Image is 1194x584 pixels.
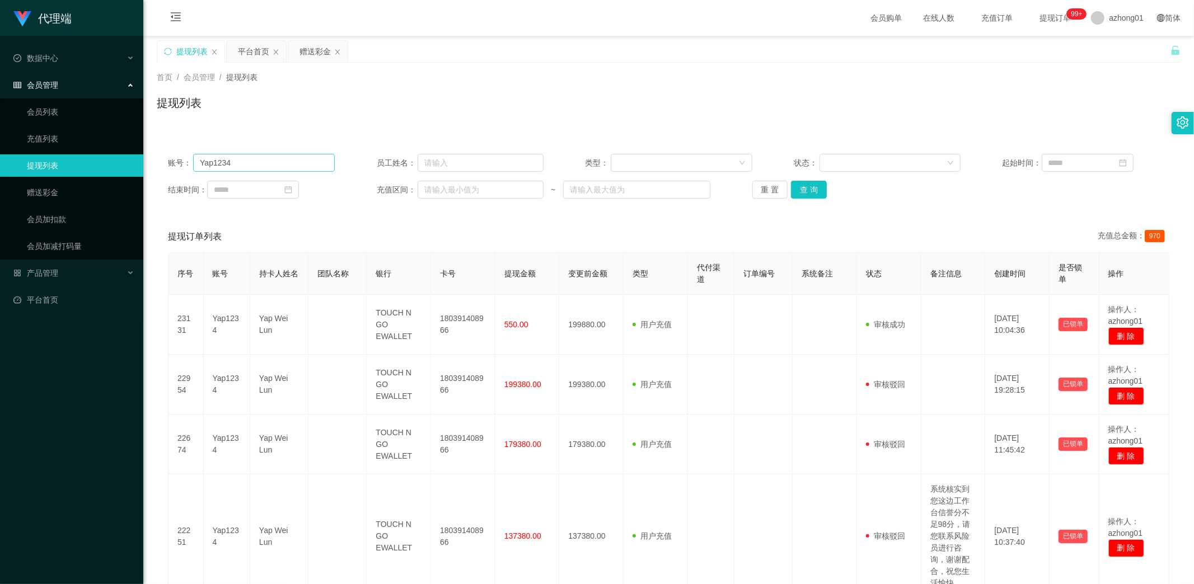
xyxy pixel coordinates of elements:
td: [DATE] 19:28:15 [985,355,1050,415]
span: 持卡人姓名 [259,269,298,278]
input: 请输入最小值为 [418,181,544,199]
i: 图标: check-circle-o [13,54,21,62]
a: 赠送彩金 [27,181,134,204]
span: 在线人数 [917,14,960,22]
span: 提现列表 [226,73,257,82]
td: Yap1234 [204,355,250,415]
span: 用户充值 [633,320,672,329]
td: TOUCH N GO EWALLET [367,355,431,415]
td: 22954 [168,355,204,415]
sup: 1193 [1066,8,1087,20]
td: [DATE] 11:45:42 [985,415,1050,474]
span: 179380.00 [504,440,541,449]
span: 账号： [168,157,193,169]
span: 137380.00 [504,531,541,540]
a: 会员加减打码量 [27,235,134,257]
span: 审核驳回 [866,440,905,449]
td: Yap1234 [204,295,250,355]
div: 提现列表 [176,41,208,62]
i: 图标: close [211,49,218,55]
span: 账号 [213,269,228,278]
button: 查 询 [791,181,827,199]
button: 已锁单 [1059,318,1088,331]
span: 提现金额 [504,269,536,278]
i: 图标: table [13,81,21,89]
input: 请输入最大值为 [563,181,710,199]
span: 审核驳回 [866,380,905,389]
span: 产品管理 [13,269,58,277]
i: 图标: down [739,159,746,167]
td: 23131 [168,295,204,355]
span: 操作人：azhong01 [1108,365,1143,385]
span: 序号 [177,269,193,278]
i: 图标: close [334,49,341,55]
a: 会员列表 [27,101,134,123]
a: 图标: dashboard平台首页 [13,289,134,311]
input: 请输入 [418,154,544,172]
span: 用户充值 [633,440,672,449]
span: 卡号 [440,269,456,278]
td: 199380.00 [559,355,624,415]
h1: 代理端 [38,1,72,36]
h1: 提现列表 [157,95,202,111]
i: 图标: appstore-o [13,269,21,277]
i: 图标: calendar [284,186,292,194]
div: 充值总金额： [1098,230,1169,243]
span: 550.00 [504,320,528,329]
span: 审核驳回 [866,531,905,540]
td: Yap Wei Lun [250,295,308,355]
i: 图标: down [947,159,954,167]
span: 首页 [157,73,172,82]
span: 结束时间： [168,184,207,196]
a: 代理端 [13,13,72,22]
div: 平台首页 [238,41,269,62]
button: 删 除 [1108,447,1144,465]
td: 180391408966 [431,355,495,415]
input: 请输入 [193,154,335,172]
td: TOUCH N GO EWALLET [367,415,431,474]
span: ~ [544,184,563,196]
span: 会员管理 [13,81,58,90]
span: 代付渠道 [697,263,720,284]
span: 操作人：azhong01 [1108,517,1143,538]
td: Yap Wei Lun [250,355,308,415]
button: 已锁单 [1059,378,1088,391]
span: 提现订单 [1034,14,1076,22]
span: 199380.00 [504,380,541,389]
span: 操作人：azhong01 [1108,425,1143,445]
a: 提现列表 [27,154,134,177]
span: 类型 [633,269,648,278]
td: 199880.00 [559,295,624,355]
i: 图标: calendar [1119,159,1127,167]
span: 是否锁单 [1059,263,1082,284]
td: 179380.00 [559,415,624,474]
button: 删 除 [1108,387,1144,405]
span: 团队名称 [317,269,349,278]
i: 图标: menu-fold [157,1,195,36]
span: 会员管理 [184,73,215,82]
a: 充值列表 [27,128,134,150]
span: 状态 [866,269,882,278]
td: 180391408966 [431,295,495,355]
span: 操作人：azhong01 [1108,305,1143,326]
button: 已锁单 [1059,530,1088,543]
i: 图标: global [1157,14,1165,22]
button: 删 除 [1108,327,1144,345]
span: 数据中心 [13,54,58,63]
td: 180391408966 [431,415,495,474]
i: 图标: setting [1177,116,1189,129]
span: 备注信息 [930,269,962,278]
span: 审核成功 [866,320,905,329]
span: 用户充值 [633,380,672,389]
button: 删 除 [1108,539,1144,557]
td: Yap1234 [204,415,250,474]
span: / [219,73,222,82]
span: 充值区间： [377,184,418,196]
td: TOUCH N GO EWALLET [367,295,431,355]
button: 重 置 [752,181,788,199]
button: 已锁单 [1059,437,1088,451]
span: 创建时间 [994,269,1026,278]
span: 状态： [794,157,820,169]
span: 用户充值 [633,531,672,540]
a: 会员加扣款 [27,208,134,230]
